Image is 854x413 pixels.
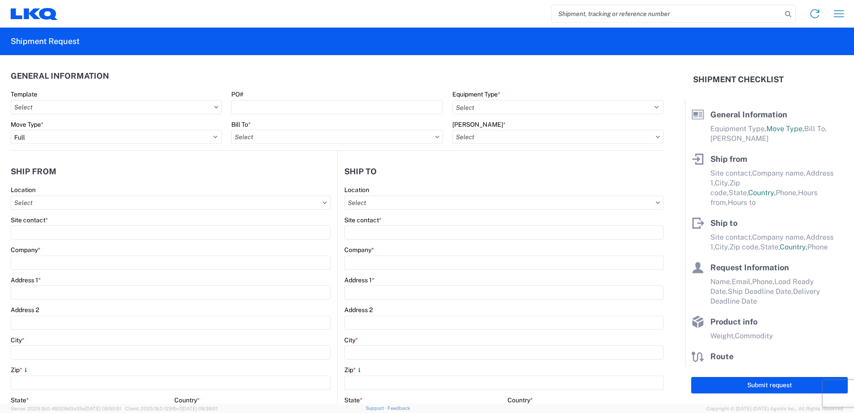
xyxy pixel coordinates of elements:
[174,396,200,404] label: Country
[710,332,735,340] span: Weight,
[752,169,806,177] span: Company name,
[11,406,121,411] span: Server: 2025.19.0-49328d0a35e
[710,124,766,133] span: Equipment Type,
[231,130,443,144] input: Select
[710,366,847,385] span: Pallet Count in Pickup Stops equals Pallet Count in delivery stops
[710,277,732,286] span: Name,
[11,216,48,224] label: Site contact
[85,406,121,411] span: [DATE] 09:50:51
[11,167,56,176] h2: Ship from
[807,243,828,251] span: Phone
[344,396,363,404] label: State
[11,90,37,98] label: Template
[691,377,848,393] button: Submit request
[125,406,218,411] span: Client: 2025.19.0-129fbcf
[452,120,506,128] label: [PERSON_NAME]
[344,366,363,374] label: Zip
[366,405,388,411] a: Support
[752,277,774,286] span: Phone,
[752,233,806,241] span: Company name,
[11,100,222,114] input: Select
[344,246,374,254] label: Company
[710,154,747,164] span: Ship from
[11,120,44,128] label: Move Type
[11,396,29,404] label: State
[11,306,39,314] label: Address 2
[344,276,375,284] label: Address 1
[11,186,36,194] label: Location
[715,179,729,187] span: City,
[387,405,410,411] a: Feedback
[344,336,358,344] label: City
[710,169,752,177] span: Site contact,
[11,36,80,47] h2: Shipment Request
[706,405,843,413] span: Copyright © [DATE]-[DATE] Agistix Inc., All Rights Reserved
[344,186,369,194] label: Location
[710,110,787,119] span: General Information
[710,263,789,272] span: Request Information
[11,366,29,374] label: Zip
[780,243,807,251] span: Country,
[231,120,251,128] label: Bill To
[508,396,533,404] label: Country
[344,306,373,314] label: Address 2
[710,218,737,228] span: Ship to
[552,5,782,22] input: Shipment, tracking or reference number
[11,336,24,344] label: City
[804,124,827,133] span: Bill To,
[715,243,729,251] span: City,
[732,277,752,286] span: Email,
[710,317,757,326] span: Product info
[231,90,243,98] label: PO#
[693,74,784,85] h2: Shipment Checklist
[344,167,377,176] h2: Ship to
[748,188,776,197] span: Country,
[729,243,760,251] span: Zip code,
[710,134,769,143] span: [PERSON_NAME]
[728,287,793,296] span: Ship Deadline Date,
[181,406,218,411] span: [DATE] 09:39:01
[452,130,664,144] input: Select
[11,246,40,254] label: Company
[766,124,804,133] span: Move Type,
[710,366,753,375] span: Pallet Count,
[11,276,41,284] label: Address 1
[776,188,798,197] span: Phone,
[728,198,756,207] span: Hours to
[710,233,752,241] span: Site contact,
[729,188,748,197] span: State,
[11,72,109,80] h2: General Information
[760,243,780,251] span: State,
[344,196,664,210] input: Select
[344,216,382,224] label: Site contact
[452,90,500,98] label: Equipment Type
[710,352,733,361] span: Route
[11,196,330,210] input: Select
[735,332,773,340] span: Commodity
